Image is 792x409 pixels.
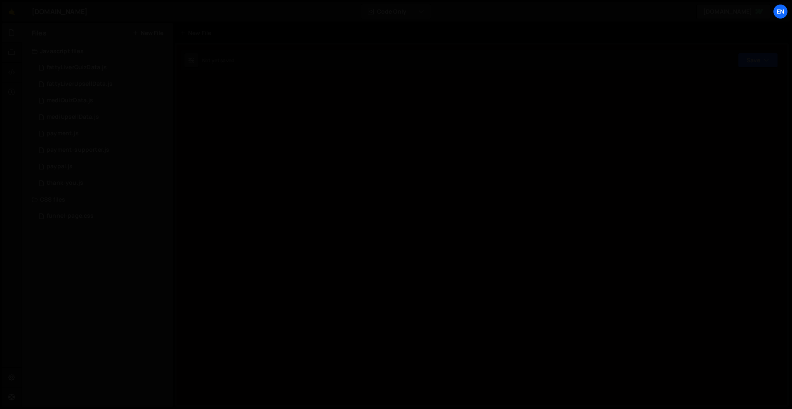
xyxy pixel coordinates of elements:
[32,109,173,125] div: 16956/46701.js
[47,163,73,170] div: paypal.js
[22,43,173,59] div: Javascript files
[47,64,107,71] div: fattyLiverQuizData.js
[32,28,47,38] h2: Files
[47,212,94,220] div: funnel-page.css
[32,125,173,142] div: 16956/46551.js
[47,113,99,121] div: mediUpsellData.js
[32,7,87,16] div: [DOMAIN_NAME]
[696,4,771,19] a: [DOMAIN_NAME]
[32,158,173,175] div: 16956/46550.js
[47,179,83,187] div: thank-you.js
[2,2,22,21] a: 🤙
[47,130,79,137] div: payment.js
[361,4,431,19] button: Code Only
[180,29,214,37] div: New File
[47,146,109,154] div: payment-supporter.js
[47,97,93,104] div: mediQuizData.js
[32,92,173,109] div: 16956/46700.js
[32,175,173,191] div: 16956/46524.js
[202,57,234,64] div: Not yet saved
[22,191,173,208] div: CSS files
[132,30,163,36] button: New File
[32,59,173,76] div: 16956/46566.js
[773,4,788,19] a: En
[32,76,173,92] div: 16956/46565.js
[32,208,173,224] div: 16956/47008.css
[738,53,778,68] button: Save
[47,80,113,88] div: fattyLiverUpsellData.js
[32,142,173,158] div: 16956/46552.js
